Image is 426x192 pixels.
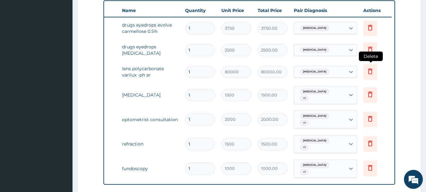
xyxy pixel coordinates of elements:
[300,89,330,95] span: [MEDICAL_DATA]
[3,126,120,148] textarea: Type your message and hit 'Enter'
[119,113,182,126] td: optometrist consultation
[119,138,182,150] td: refraction
[119,19,182,38] td: drugs eyedrops evolve carmellose 0.5%
[182,4,218,17] th: Quantity
[33,35,106,44] div: Chat with us now
[300,162,330,168] span: [MEDICAL_DATA]
[254,4,291,17] th: Total Price
[291,4,360,17] th: Pair Diagnosis
[218,4,254,17] th: Unit Price
[37,56,87,120] span: We're online!
[359,52,383,61] span: Delete
[300,120,309,126] span: + 1
[12,32,26,47] img: d_794563401_company_1708531726252_794563401
[300,69,330,75] span: [MEDICAL_DATA]
[300,25,330,31] span: [MEDICAL_DATA]
[119,162,182,175] td: fundoscopy
[300,138,330,144] span: [MEDICAL_DATA]
[119,40,182,59] td: drugs eyedrops [MEDICAL_DATA]
[300,144,309,151] span: + 1
[300,95,309,102] span: + 1
[300,47,330,53] span: [MEDICAL_DATA]
[300,113,330,119] span: [MEDICAL_DATA]
[300,169,309,175] span: + 1
[360,4,392,17] th: Actions
[119,4,182,17] th: Name
[119,89,182,101] td: [MEDICAL_DATA]
[103,3,119,18] div: Minimize live chat window
[119,62,182,81] td: lens polycarbonate varilux -ph ar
